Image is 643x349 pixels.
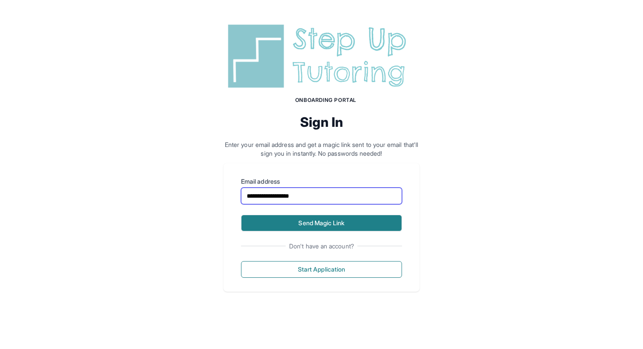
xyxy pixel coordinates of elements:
h2: Sign In [224,114,419,130]
label: Email address [241,177,402,186]
span: Don't have an account? [286,242,357,251]
p: Enter your email address and get a magic link sent to your email that'll sign you in instantly. N... [224,140,419,158]
h1: Onboarding Portal [232,97,419,104]
button: Start Application [241,261,402,278]
button: Send Magic Link [241,215,402,231]
img: Step Up Tutoring horizontal logo [224,21,419,91]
